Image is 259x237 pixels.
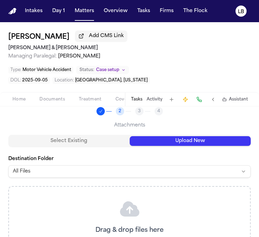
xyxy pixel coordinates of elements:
span: 4 [157,108,160,114]
button: Assistant [222,97,248,102]
button: Overview [101,5,130,17]
span: Home [12,97,26,102]
span: Case setup [96,67,119,73]
img: Finch Logo [8,8,17,15]
span: DOL : [10,78,21,82]
button: Add Task [167,95,176,104]
span: Managing Paralegal: [8,54,57,59]
button: Edit matter name [8,32,70,43]
span: Status: [80,67,94,73]
span: [GEOGRAPHIC_DATA], [US_STATE] [75,78,148,82]
button: Intakes [22,5,45,17]
button: Upload New [130,136,251,146]
button: Make a Call [194,95,204,104]
button: Change status from Case setup [76,66,129,74]
span: Attachments [114,123,145,128]
span: Coverage [115,97,137,102]
span: 2 [119,108,121,114]
button: Add CMS Link [75,30,127,42]
button: Day 1 [49,5,68,17]
button: Edit Location: Lawson, Missouri [53,77,150,84]
span: 3 [138,108,141,114]
span: Motor Vehicle Accident [22,68,71,72]
span: Assistant [229,97,248,102]
button: Edit Type: Motor Vehicle Accident [8,67,73,73]
button: Tasks [131,97,142,102]
h1: [PERSON_NAME] [8,32,70,43]
button: The Flock [181,5,210,17]
button: Select Existing [8,136,130,146]
span: 2025-09-05 [22,78,48,82]
span: Add CMS Link [89,33,124,39]
button: Activity [147,97,163,102]
span: [PERSON_NAME] [58,54,100,59]
nav: Progress [8,107,251,115]
h2: [PERSON_NAME] & [PERSON_NAME] [8,44,251,52]
button: Firms [157,5,176,17]
span: Type : [10,68,21,72]
p: Drag & drop files here [95,226,164,235]
button: Tasks [135,5,153,17]
a: Home [8,8,17,15]
button: Matters [72,5,97,17]
span: Documents [39,97,65,102]
label: Destination Folder [8,156,251,163]
span: Treatment [79,97,102,102]
button: Create Immediate Task [181,95,190,104]
button: Edit DOL: 2025-09-05 [8,77,50,84]
span: Location : [55,78,74,82]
